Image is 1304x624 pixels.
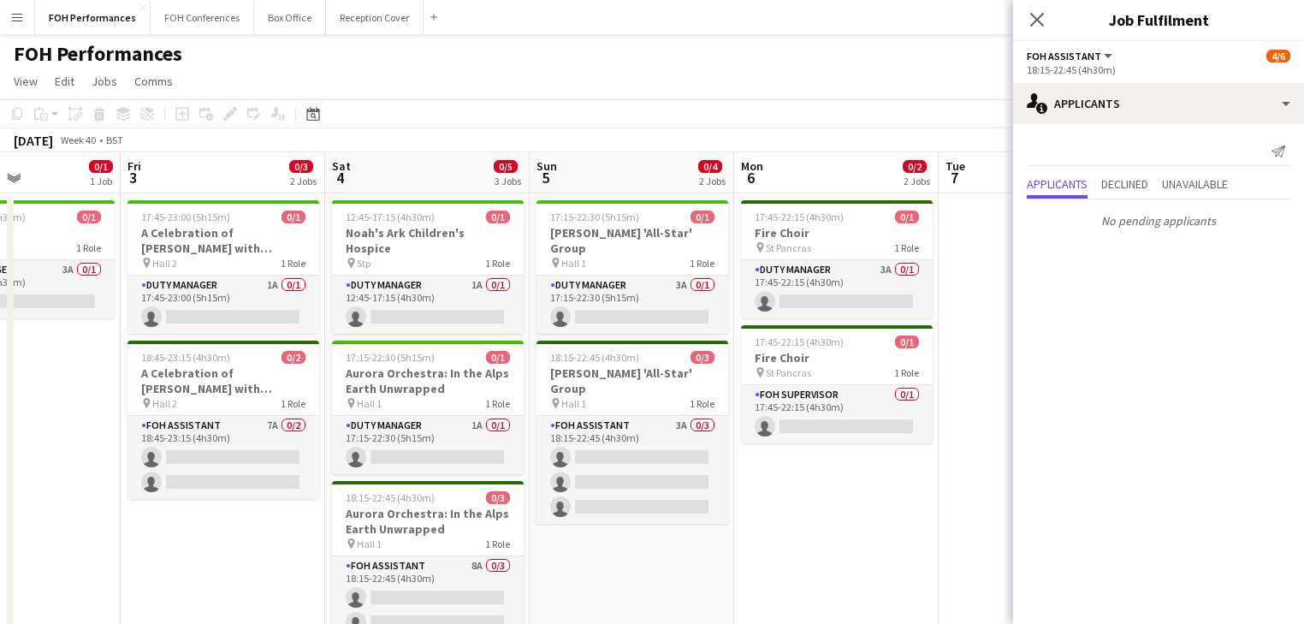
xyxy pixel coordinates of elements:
span: Week 40 [56,134,99,146]
a: Jobs [85,70,124,92]
h1: FOH Performances [14,41,182,67]
a: Edit [48,70,81,92]
span: Jobs [92,74,117,89]
span: Unavailable [1162,178,1228,190]
span: Comms [134,74,173,89]
div: BST [106,134,123,146]
span: 4/6 [1266,50,1290,62]
h3: Job Fulfilment [1013,9,1304,31]
a: View [7,70,44,92]
span: View [14,74,38,89]
div: [DATE] [14,132,53,149]
button: Reception Cover [326,1,424,34]
span: Applicants [1027,178,1088,190]
button: Box Office [254,1,326,34]
button: FOH Performances [35,1,151,34]
span: Declined [1101,178,1148,190]
span: FOH Assistant [1027,50,1101,62]
span: Edit [55,74,74,89]
a: Comms [127,70,180,92]
button: FOH Assistant [1027,50,1115,62]
div: Applicants [1013,83,1304,124]
button: FOH Conferences [151,1,254,34]
p: No pending applicants [1013,206,1304,235]
div: 18:15-22:45 (4h30m) [1027,63,1290,76]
